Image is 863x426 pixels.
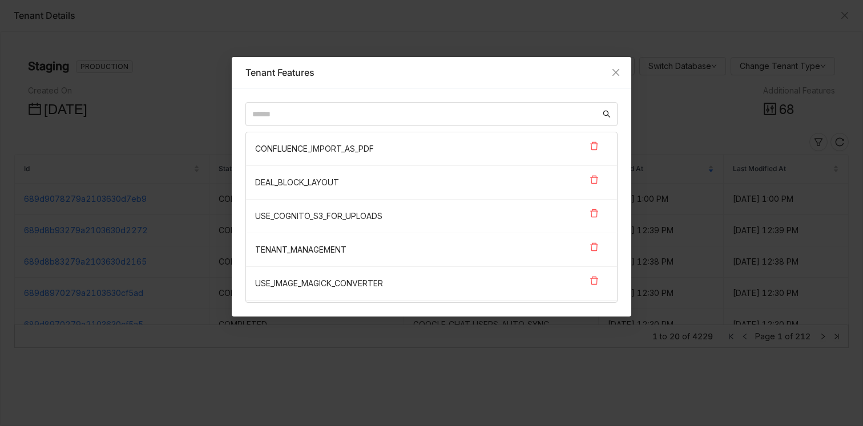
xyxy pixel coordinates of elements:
nz-list-item: DEAL_BLOCK_LAYOUT [246,166,617,200]
div: Tenant Features [245,66,618,79]
nz-list-item: TENANT_MANAGEMENT [246,233,617,267]
button: Close [600,57,631,88]
nz-list-item: CONFLUENCE_IMPORT_AS_PDF [246,132,617,166]
nz-list-item: USE_IMAGE_MAGICK_CONVERTER [246,267,617,301]
nz-list-item: USE_COGNITO_S3_FOR_UPLOADS [246,200,617,233]
nz-list-item: CONTENT_PERFORMANCE [246,301,617,334]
